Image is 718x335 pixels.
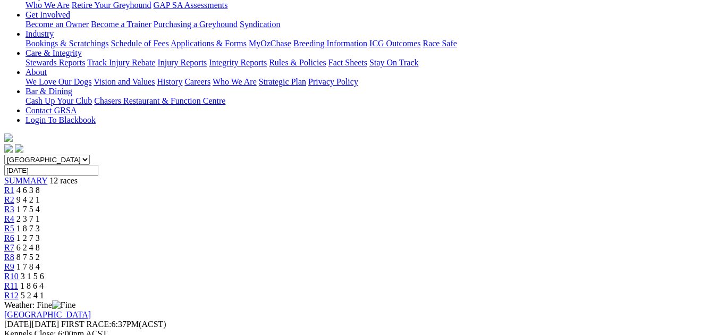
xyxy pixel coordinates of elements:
[4,320,59,329] span: [DATE]
[26,87,72,96] a: Bar & Dining
[26,115,96,124] a: Login To Blackbook
[52,300,75,310] img: Fine
[4,262,14,271] a: R9
[157,77,182,86] a: History
[26,39,108,48] a: Bookings & Scratchings
[26,106,77,115] a: Contact GRSA
[26,20,714,29] div: Get Involved
[20,281,44,290] span: 1 8 6 4
[4,272,19,281] a: R10
[4,300,75,309] span: Weather: Fine
[26,58,85,67] a: Stewards Reports
[16,186,40,195] span: 4 6 3 8
[249,39,291,48] a: MyOzChase
[4,133,13,142] img: logo-grsa-white.png
[26,96,92,105] a: Cash Up Your Club
[26,58,714,68] div: Care & Integrity
[26,20,89,29] a: Become an Owner
[4,291,19,300] a: R12
[15,144,23,153] img: twitter.svg
[4,224,14,233] a: R5
[4,320,32,329] span: [DATE]
[21,272,44,281] span: 3 1 5 6
[184,77,210,86] a: Careers
[209,58,267,67] a: Integrity Reports
[154,1,228,10] a: GAP SA Assessments
[4,144,13,153] img: facebook.svg
[26,77,91,86] a: We Love Our Dogs
[369,58,418,67] a: Stay On Track
[26,77,714,87] div: About
[21,291,44,300] span: 5 2 4 1
[293,39,367,48] a: Breeding Information
[16,214,40,223] span: 2 3 7 1
[94,96,225,105] a: Chasers Restaurant & Function Centre
[369,39,420,48] a: ICG Outcomes
[16,224,40,233] span: 1 8 7 3
[26,1,714,10] div: Greyhounds as Pets
[16,262,40,271] span: 1 7 8 4
[4,243,14,252] a: R7
[4,310,91,319] a: [GEOGRAPHIC_DATA]
[91,20,151,29] a: Become a Trainer
[16,253,40,262] span: 8 7 5 2
[308,77,358,86] a: Privacy Policy
[269,58,326,67] a: Rules & Policies
[157,58,207,67] a: Injury Reports
[111,39,168,48] a: Schedule of Fees
[49,176,78,185] span: 12 races
[259,77,306,86] a: Strategic Plan
[4,195,14,204] a: R2
[26,29,54,38] a: Industry
[16,243,40,252] span: 6 2 4 8
[4,176,47,185] a: SUMMARY
[94,77,155,86] a: Vision and Values
[423,39,457,48] a: Race Safe
[171,39,247,48] a: Applications & Forms
[26,10,70,19] a: Get Involved
[26,1,70,10] a: Who We Are
[26,68,47,77] a: About
[4,253,14,262] a: R8
[16,195,40,204] span: 9 4 2 1
[72,1,151,10] a: Retire Your Greyhound
[4,165,98,176] input: Select date
[26,96,714,106] div: Bar & Dining
[16,205,40,214] span: 1 7 5 4
[154,20,238,29] a: Purchasing a Greyhound
[213,77,257,86] a: Who We Are
[4,186,14,195] a: R1
[26,39,714,48] div: Industry
[4,281,18,290] a: R11
[240,20,280,29] a: Syndication
[4,214,14,223] a: R4
[87,58,155,67] a: Track Injury Rebate
[328,58,367,67] a: Fact Sheets
[61,320,111,329] span: FIRST RACE:
[4,233,14,242] a: R6
[26,48,82,57] a: Care & Integrity
[61,320,166,329] span: 6:37PM(ACST)
[4,205,14,214] a: R3
[16,233,40,242] span: 1 2 7 3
